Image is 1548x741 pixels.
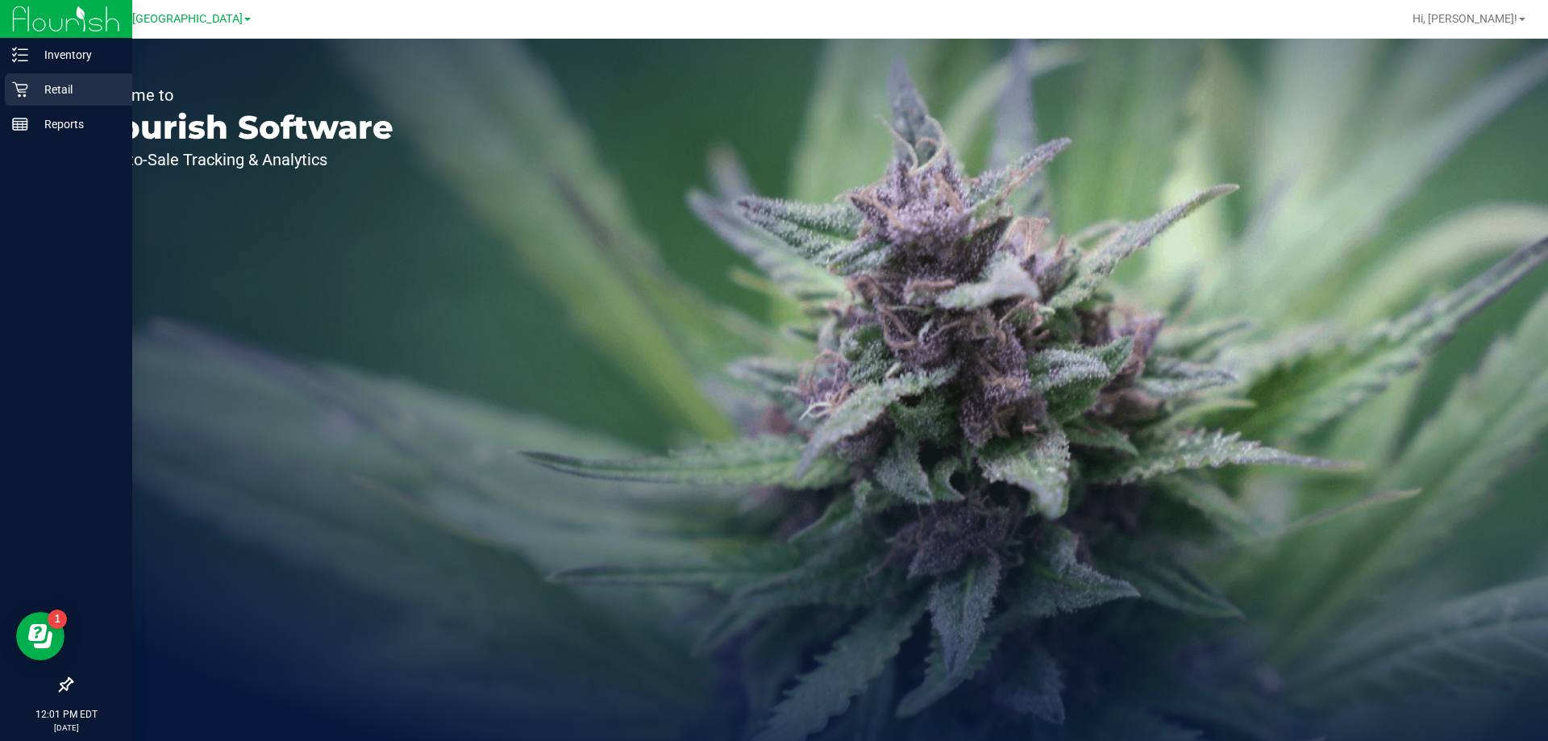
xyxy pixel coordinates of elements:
[28,80,125,99] p: Retail
[7,707,125,722] p: 12:01 PM EDT
[12,116,28,132] inline-svg: Reports
[48,610,67,629] iframe: Resource center unread badge
[78,12,243,26] span: TX Austin [GEOGRAPHIC_DATA]
[16,612,64,660] iframe: Resource center
[28,45,125,65] p: Inventory
[1413,12,1517,25] span: Hi, [PERSON_NAME]!
[12,47,28,63] inline-svg: Inventory
[12,81,28,98] inline-svg: Retail
[7,722,125,734] p: [DATE]
[87,152,393,168] p: Seed-to-Sale Tracking & Analytics
[28,114,125,134] p: Reports
[87,111,393,144] p: Flourish Software
[87,87,393,103] p: Welcome to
